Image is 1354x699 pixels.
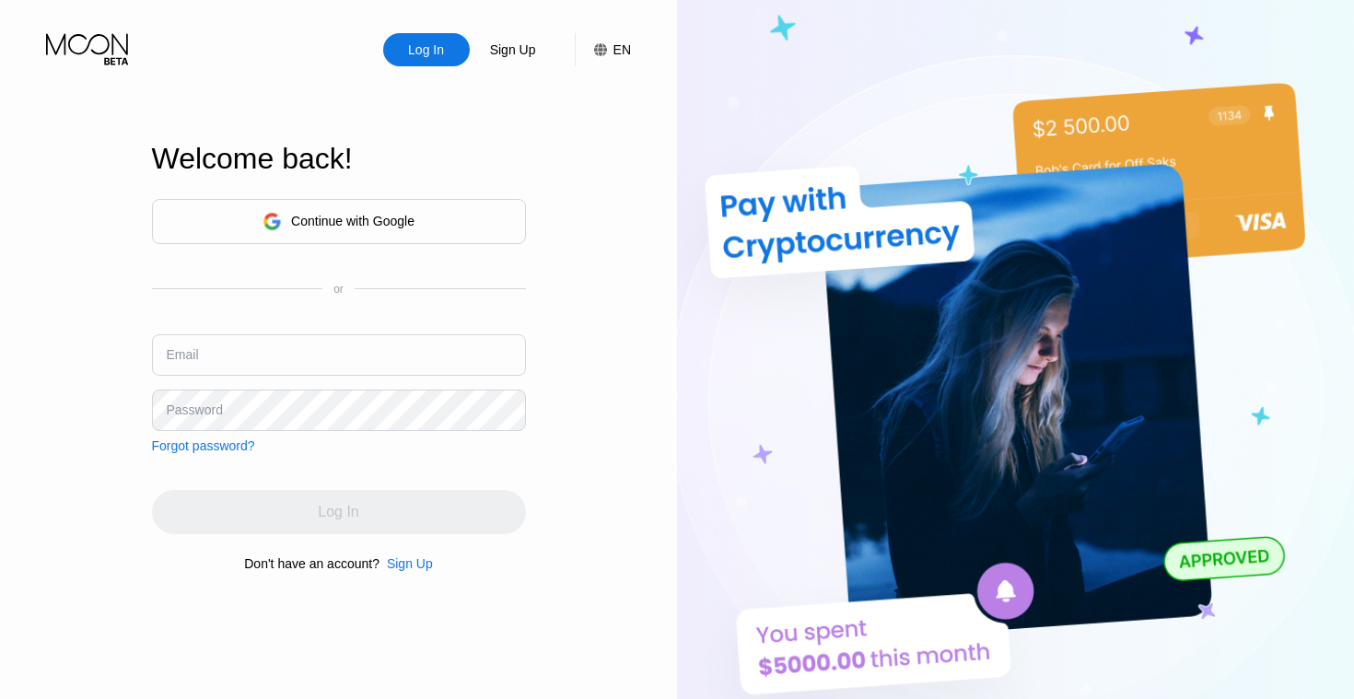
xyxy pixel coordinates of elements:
div: Don't have an account? [244,556,379,571]
div: Welcome back! [152,142,526,176]
div: Log In [383,33,470,66]
div: EN [613,42,631,57]
div: Sign Up [488,41,538,59]
div: or [333,283,344,296]
div: Password [167,402,223,417]
div: Continue with Google [152,199,526,244]
div: Sign Up [379,556,433,571]
div: EN [575,33,631,66]
div: Sign Up [470,33,556,66]
div: Forgot password? [152,438,255,453]
div: Sign Up [387,556,433,571]
div: Email [167,347,199,362]
div: Log In [406,41,446,59]
div: Continue with Google [291,214,414,228]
